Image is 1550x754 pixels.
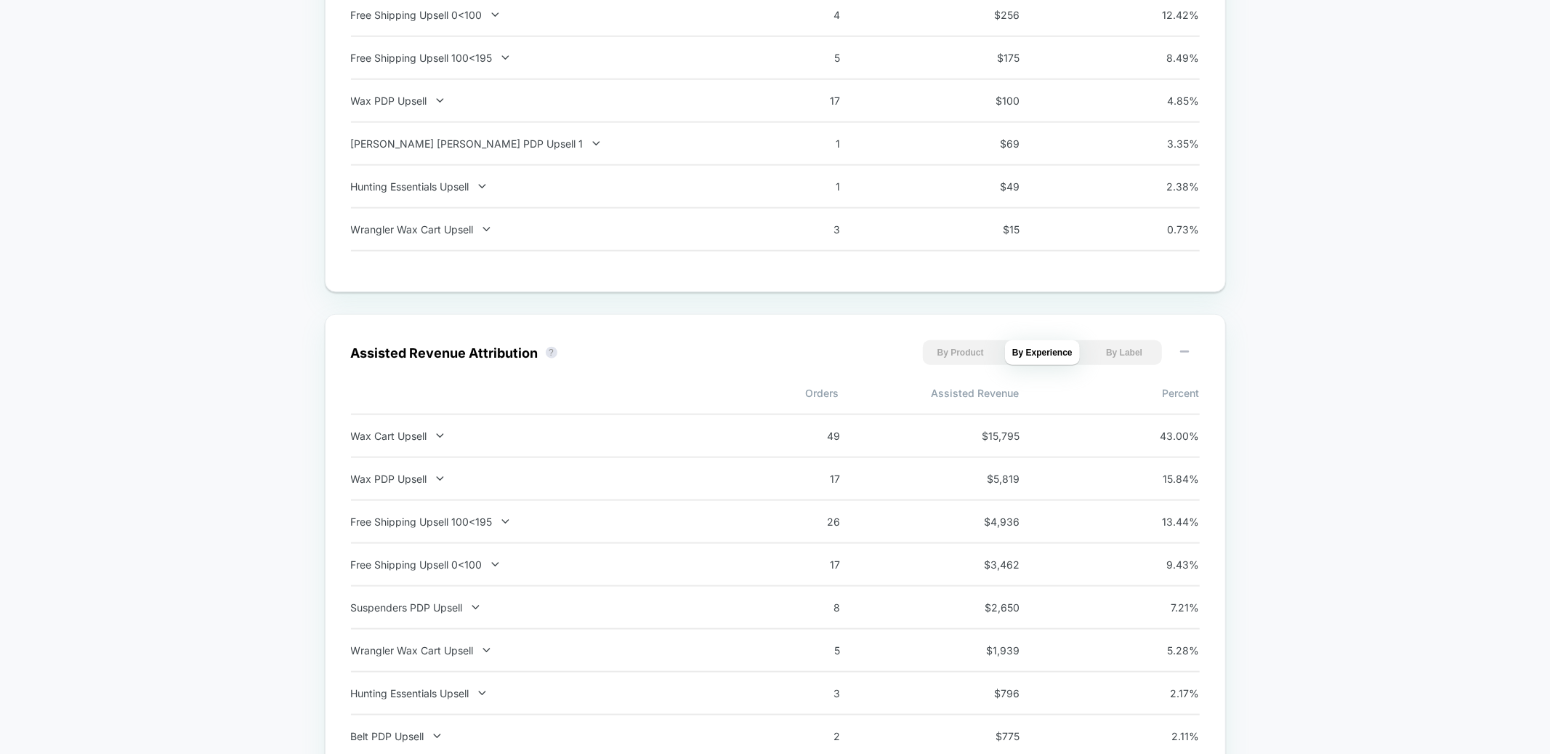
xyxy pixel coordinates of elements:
[955,601,1020,614] span: $ 2,650
[955,95,1020,107] span: $ 100
[1134,95,1200,107] span: 4.85 %
[1134,516,1200,528] span: 13.44 %
[351,644,733,657] div: Wrangler Wax Cart Upsell
[351,473,733,485] div: Wax PDP Upsell
[1134,730,1200,742] span: 2.11 %
[1134,180,1200,193] span: 2.38 %
[775,687,841,699] span: 3
[775,516,841,528] span: 26
[955,180,1020,193] span: $ 49
[775,52,841,64] span: 5
[923,340,998,365] button: By Product
[351,345,538,361] div: Assisted Revenue Attribution
[546,347,557,358] button: ?
[1134,473,1200,485] span: 15.84 %
[1087,340,1162,365] button: By Label
[775,430,841,442] span: 49
[351,516,733,528] div: Free Shipping Upsell 100<195
[955,137,1020,150] span: $ 69
[775,601,841,614] span: 8
[351,52,733,64] div: Free Shipping Upsell 100<195
[775,180,841,193] span: 1
[1134,558,1200,571] span: 9.43 %
[955,223,1020,236] span: $ 15
[1134,430,1200,442] span: 43.00 %
[955,516,1020,528] span: $ 4,936
[351,180,733,193] div: Hunting Essentials Upsell
[955,644,1020,657] span: $ 1,939
[659,387,839,399] span: Orders
[955,473,1020,485] span: $ 5,819
[351,137,733,150] div: [PERSON_NAME] [PERSON_NAME] PDP Upsell 1
[351,730,733,742] div: Belt PDP Upsell
[351,9,733,21] div: Free Shipping Upsell 0<100
[351,430,733,442] div: Wax Cart Upsell
[351,687,733,699] div: Hunting Essentials Upsell
[955,430,1020,442] span: $ 15,795
[775,223,841,236] span: 3
[351,223,733,236] div: Wrangler Wax Cart Upsell
[955,9,1020,21] span: $ 256
[775,95,841,107] span: 17
[775,9,841,21] span: 4
[839,387,1020,399] span: Assisted Revenue
[955,52,1020,64] span: $ 175
[1020,387,1200,399] span: Percent
[351,95,733,107] div: Wax PDP Upsell
[1134,601,1200,614] span: 7.21 %
[955,687,1020,699] span: $ 796
[351,558,733,571] div: Free Shipping Upsell 0<100
[1134,223,1200,236] span: 0.73 %
[775,558,841,571] span: 17
[351,601,733,614] div: Suspenders PDP Upsell
[775,137,841,150] span: 1
[775,644,841,657] span: 5
[1134,644,1200,657] span: 5.28 %
[775,473,841,485] span: 17
[1134,9,1200,21] span: 12.42 %
[955,730,1020,742] span: $ 775
[775,730,841,742] span: 2
[1005,340,1080,365] button: By Experience
[1134,687,1200,699] span: 2.17 %
[1134,137,1200,150] span: 3.35 %
[1134,52,1200,64] span: 8.49 %
[955,558,1020,571] span: $ 3,462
